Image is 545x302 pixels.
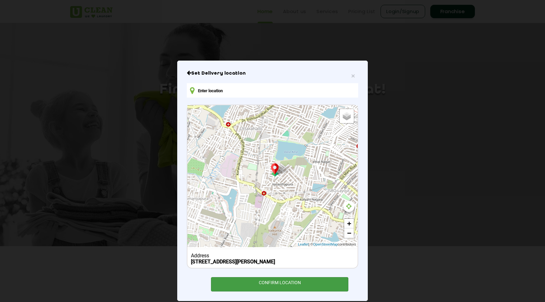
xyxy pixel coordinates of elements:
[191,253,354,259] div: Address
[211,277,348,291] div: CONFIRM LOCATION
[296,242,358,247] div: | © contributors
[187,70,358,77] h6: Close
[340,109,354,123] a: Layers
[191,259,275,265] b: [STREET_ADDRESS][PERSON_NAME]
[351,72,355,79] span: ×
[187,83,358,98] input: Enter location
[344,219,354,228] a: Zoom in
[298,242,309,247] a: Leaflet
[351,72,355,79] button: Close
[344,228,354,238] a: Zoom out
[313,242,338,247] a: OpenStreetMap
